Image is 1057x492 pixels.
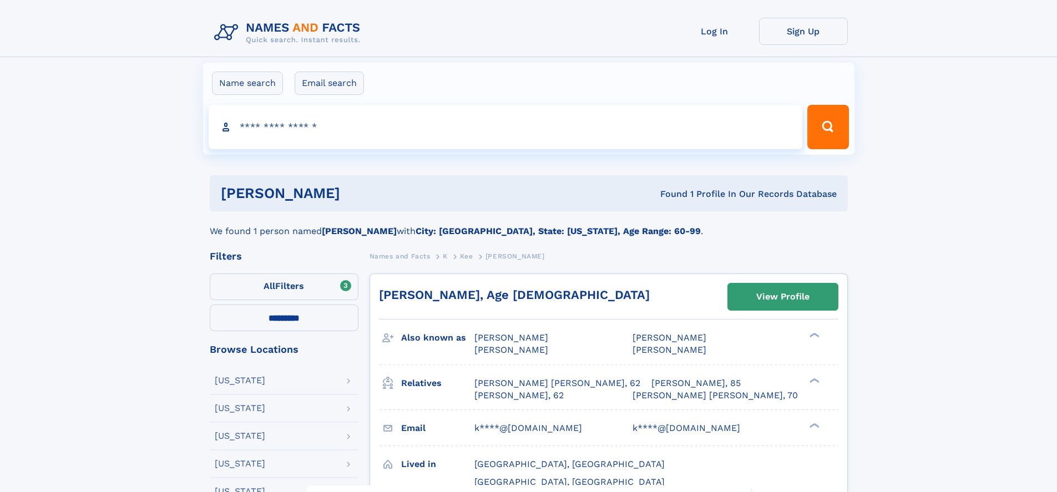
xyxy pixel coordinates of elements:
[443,252,448,260] span: K
[215,376,265,385] div: [US_STATE]
[807,422,820,429] div: ❯
[474,344,548,355] span: [PERSON_NAME]
[210,273,358,300] label: Filters
[210,344,358,354] div: Browse Locations
[633,344,706,355] span: [PERSON_NAME]
[485,252,545,260] span: [PERSON_NAME]
[264,281,275,291] span: All
[215,404,265,413] div: [US_STATE]
[210,251,358,261] div: Filters
[633,389,798,402] a: [PERSON_NAME] [PERSON_NAME], 70
[728,283,838,310] a: View Profile
[474,389,564,402] a: [PERSON_NAME], 62
[401,374,474,393] h3: Relatives
[401,328,474,347] h3: Also known as
[215,432,265,440] div: [US_STATE]
[322,226,397,236] b: [PERSON_NAME]
[474,377,640,389] a: [PERSON_NAME] [PERSON_NAME], 62
[210,211,848,238] div: We found 1 person named with .
[210,18,370,48] img: Logo Names and Facts
[474,476,665,487] span: [GEOGRAPHIC_DATA], [GEOGRAPHIC_DATA]
[807,105,848,149] button: Search Button
[500,188,837,200] div: Found 1 Profile In Our Records Database
[756,284,810,310] div: View Profile
[401,455,474,474] h3: Lived in
[212,72,283,95] label: Name search
[633,332,706,343] span: [PERSON_NAME]
[807,332,820,339] div: ❯
[295,72,364,95] label: Email search
[759,18,848,45] a: Sign Up
[209,105,803,149] input: search input
[401,419,474,438] h3: Email
[807,377,820,384] div: ❯
[379,288,650,302] a: [PERSON_NAME], Age [DEMOGRAPHIC_DATA]
[651,377,741,389] a: [PERSON_NAME], 85
[370,249,431,263] a: Names and Facts
[474,459,665,469] span: [GEOGRAPHIC_DATA], [GEOGRAPHIC_DATA]
[460,249,473,263] a: Kee
[443,249,448,263] a: K
[474,332,548,343] span: [PERSON_NAME]
[215,459,265,468] div: [US_STATE]
[670,18,759,45] a: Log In
[221,186,500,200] h1: [PERSON_NAME]
[416,226,701,236] b: City: [GEOGRAPHIC_DATA], State: [US_STATE], Age Range: 60-99
[460,252,473,260] span: Kee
